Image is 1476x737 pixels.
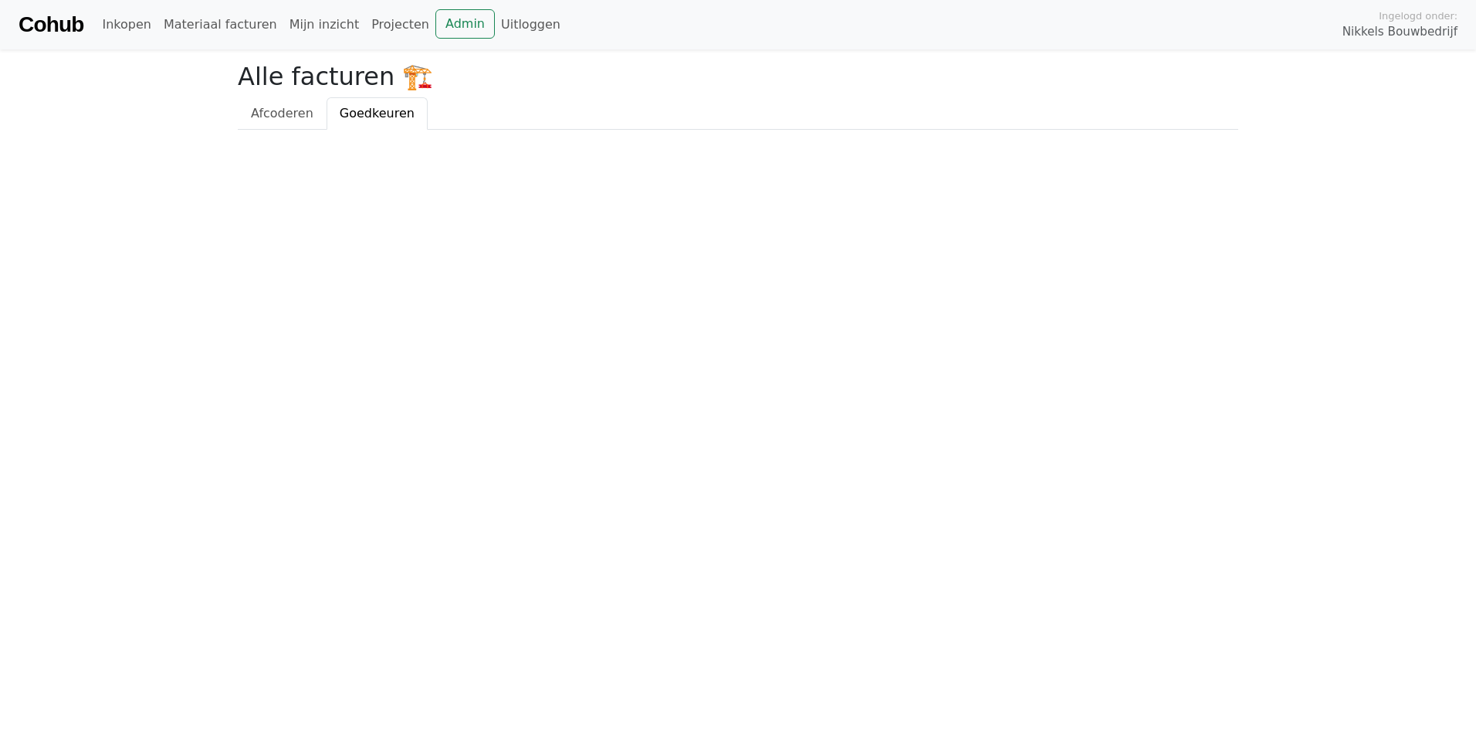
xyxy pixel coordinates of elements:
a: Cohub [19,6,83,43]
span: Ingelogd onder: [1379,8,1457,23]
a: Uitloggen [495,9,567,40]
a: Mijn inzicht [283,9,366,40]
a: Afcoderen [238,97,327,130]
a: Inkopen [96,9,157,40]
h2: Alle facturen 🏗️ [238,62,1238,91]
span: Goedkeuren [340,106,415,121]
a: Admin [435,9,495,39]
span: Afcoderen [251,106,313,121]
a: Projecten [365,9,435,40]
span: Nikkels Bouwbedrijf [1342,23,1457,41]
a: Goedkeuren [327,97,428,130]
a: Materiaal facturen [157,9,283,40]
